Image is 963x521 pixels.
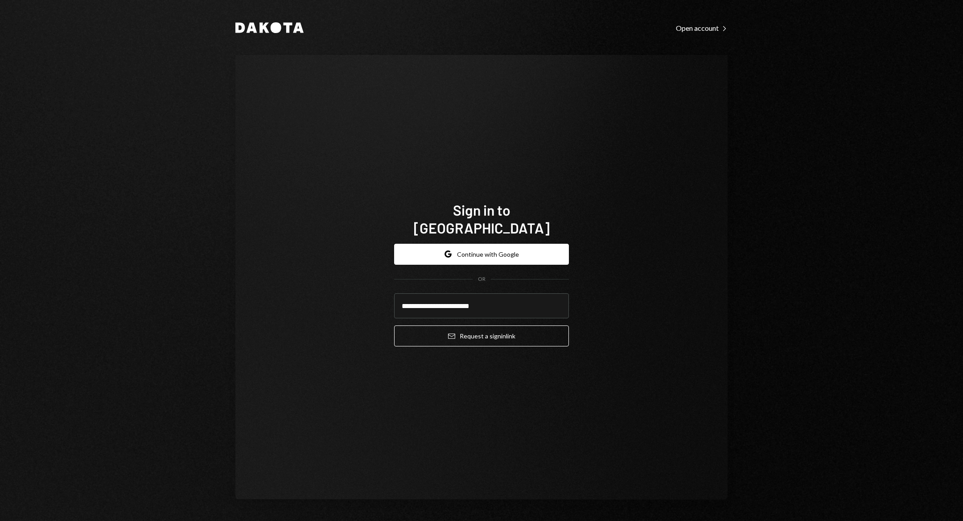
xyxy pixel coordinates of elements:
a: Open account [676,23,728,33]
h1: Sign in to [GEOGRAPHIC_DATA] [394,201,569,237]
div: Open account [676,24,728,33]
button: Request a signinlink [394,325,569,346]
button: Continue with Google [394,244,569,265]
div: OR [478,275,486,283]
